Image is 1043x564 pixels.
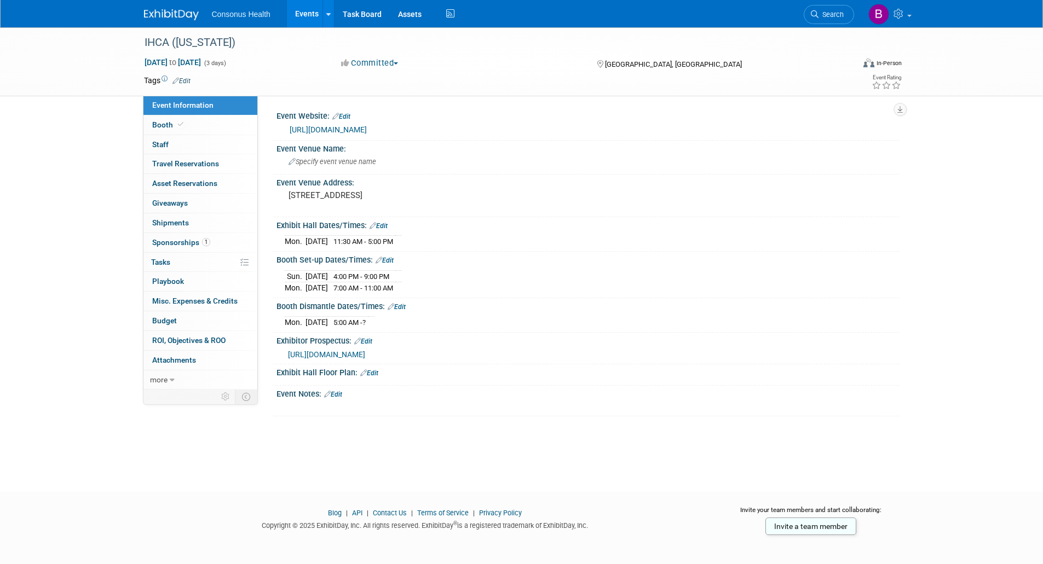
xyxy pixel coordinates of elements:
[285,270,306,282] td: Sun.
[143,253,257,272] a: Tasks
[144,57,201,67] span: [DATE] [DATE]
[143,135,257,154] a: Staff
[152,296,238,305] span: Misc. Expenses & Credits
[152,159,219,168] span: Travel Reservations
[276,298,900,312] div: Booth Dismantle Dates/Times:
[388,303,406,311] a: Edit
[285,236,306,247] td: Mon.
[216,389,235,404] td: Personalize Event Tab Strip
[152,199,188,207] span: Giveaways
[276,141,900,154] div: Event Venue Name:
[143,311,257,330] a: Budget
[306,317,328,328] td: [DATE]
[172,77,191,85] a: Edit
[605,60,742,68] span: [GEOGRAPHIC_DATA], [GEOGRAPHIC_DATA]
[333,284,393,292] span: 7:00 AM - 11:00 AM
[150,375,168,384] span: more
[143,272,257,291] a: Playbook
[152,101,214,109] span: Event Information
[872,75,901,80] div: Event Rating
[143,194,257,213] a: Giveaways
[354,338,372,345] a: Edit
[276,217,900,231] div: Exhibit Hall Dates/Times:
[276,175,900,188] div: Event Venue Address:
[790,57,902,73] div: Event Format
[370,222,388,230] a: Edit
[306,270,328,282] td: [DATE]
[144,75,191,86] td: Tags
[333,318,366,327] span: 5:00 AM -
[212,10,270,19] span: Consonus Health
[360,369,378,377] a: Edit
[868,4,889,25] img: Bridget Crane
[276,333,900,347] div: Exhibitor Prospectus:
[306,282,328,294] td: [DATE]
[141,33,838,53] div: IHCA ([US_STATE])
[152,218,189,227] span: Shipments
[152,356,196,364] span: Attachments
[332,113,350,120] a: Edit
[151,258,170,266] span: Tasks
[723,505,900,522] div: Invite your team members and start collaborating:
[288,350,365,359] a: [URL][DOMAIN_NAME]
[143,96,257,115] a: Event Information
[178,121,183,127] i: Booth reservation complete
[276,386,900,400] div: Event Notes:
[417,509,469,517] a: Terms of Service
[470,509,477,517] span: |
[143,213,257,232] a: Shipments
[152,238,210,247] span: Sponsorships
[289,190,524,200] pre: [STREET_ADDRESS]
[479,509,522,517] a: Privacy Policy
[202,238,210,246] span: 1
[285,282,306,294] td: Mon.
[337,57,402,69] button: Committed
[203,60,226,67] span: (3 days)
[152,316,177,325] span: Budget
[819,10,844,19] span: Search
[143,351,257,370] a: Attachments
[289,158,376,166] span: Specify event venue name
[144,9,199,20] img: ExhibitDay
[362,318,366,327] span: ?
[152,120,186,129] span: Booth
[235,389,257,404] td: Toggle Event Tabs
[804,5,854,24] a: Search
[285,317,306,328] td: Mon.
[373,509,407,517] a: Contact Us
[152,277,184,286] span: Playbook
[453,520,457,526] sup: ®
[328,509,342,517] a: Blog
[324,391,342,398] a: Edit
[168,58,178,67] span: to
[152,179,217,188] span: Asset Reservations
[863,59,874,67] img: Format-Inperson.png
[143,292,257,311] a: Misc. Expenses & Credits
[276,108,900,122] div: Event Website:
[333,237,393,246] span: 11:30 AM - 5:00 PM
[143,331,257,350] a: ROI, Objectives & ROO
[276,252,900,266] div: Booth Set-up Dates/Times:
[143,115,257,135] a: Booth
[765,518,856,535] a: Invite a team member
[306,236,328,247] td: [DATE]
[343,509,350,517] span: |
[364,509,371,517] span: |
[408,509,416,517] span: |
[352,509,362,517] a: API
[152,336,226,345] span: ROI, Objectives & ROO
[144,518,707,531] div: Copyright © 2025 ExhibitDay, Inc. All rights reserved. ExhibitDay is a registered trademark of Ex...
[276,364,900,379] div: Exhibit Hall Floor Plan:
[152,140,169,149] span: Staff
[143,174,257,193] a: Asset Reservations
[143,233,257,252] a: Sponsorships1
[333,272,389,281] span: 4:00 PM - 9:00 PM
[143,154,257,173] a: Travel Reservations
[876,59,902,67] div: In-Person
[143,370,257,389] a: more
[290,125,367,134] a: [URL][DOMAIN_NAME]
[376,257,394,264] a: Edit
